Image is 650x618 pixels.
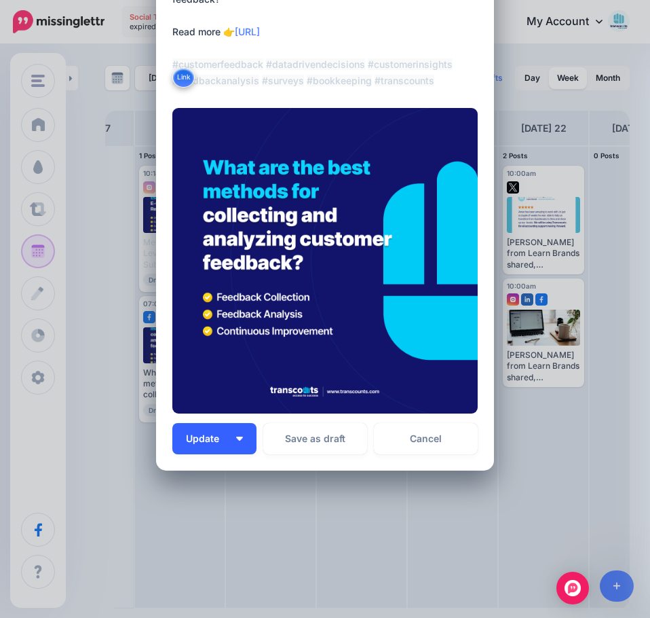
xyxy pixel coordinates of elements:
[236,437,243,441] img: arrow-down-white.png
[556,572,589,604] div: Open Intercom Messenger
[263,423,367,454] button: Save as draft
[374,423,478,454] a: Cancel
[172,423,256,454] button: Update
[172,108,478,414] img: UBLLUKRL52TO1L5NJAF5A127453PQQ5I.jpg
[172,67,195,88] button: Link
[172,75,259,86] mark: #feedbackanalysis
[186,434,229,443] span: Update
